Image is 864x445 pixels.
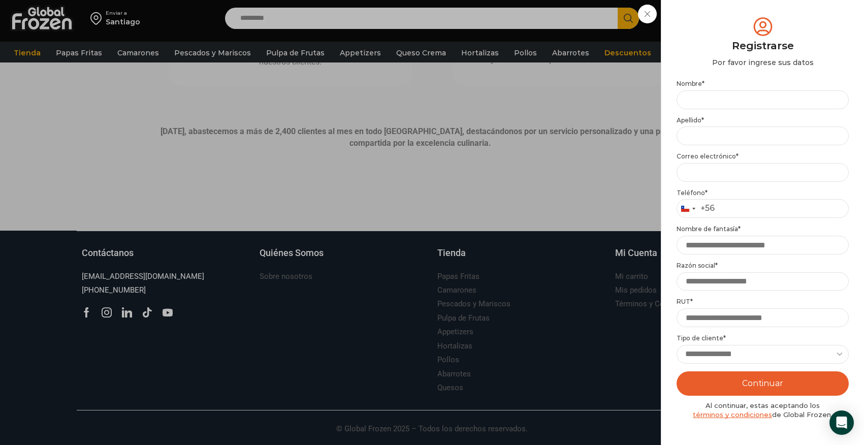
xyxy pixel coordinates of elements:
button: Selected country [677,200,715,217]
div: +56 [700,203,715,214]
div: Al continuar, estas aceptando los de Global Frozen. [677,401,849,420]
label: RUT [677,298,849,306]
button: Continuar [677,371,849,396]
div: Registrarse [677,38,849,53]
label: Teléfono [677,189,849,197]
label: Apellido [677,116,849,124]
label: Nombre de fantasía [677,225,849,233]
label: Razón social [677,262,849,270]
label: Correo electrónico [677,152,849,161]
div: Por favor ingrese sus datos [677,57,849,68]
a: términos y condiciones [693,410,772,419]
label: Tipo de cliente [677,334,849,342]
label: Nombre [677,80,849,88]
img: tabler-icon-user-circle.svg [751,15,775,38]
div: Open Intercom Messenger [829,410,854,435]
